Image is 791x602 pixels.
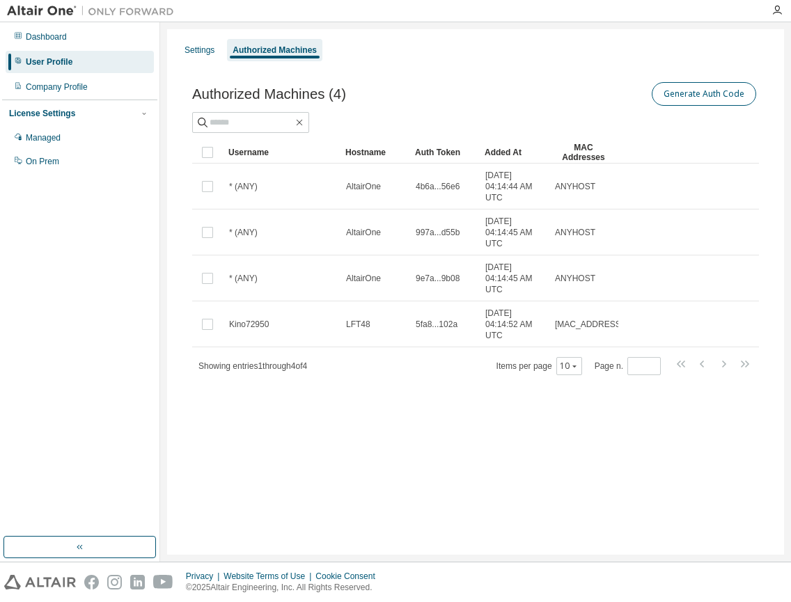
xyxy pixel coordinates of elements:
span: 9e7a...9b08 [416,273,460,284]
div: Dashboard [26,31,67,42]
img: instagram.svg [107,575,122,589]
div: Website Terms of Use [224,571,315,582]
div: License Settings [9,108,75,119]
span: AltairOne [346,273,381,284]
div: Auth Token [415,141,473,164]
img: linkedin.svg [130,575,145,589]
span: 5fa8...102a [416,319,457,330]
img: Altair One [7,4,181,18]
span: 997a...d55b [416,227,460,238]
div: MAC Addresses [554,141,613,164]
div: Privacy [186,571,224,582]
span: Kino72950 [229,319,269,330]
p: © 2025 Altair Engineering, Inc. All Rights Reserved. [186,582,384,594]
span: Showing entries 1 through 4 of 4 [198,361,307,371]
span: * (ANY) [229,181,258,192]
div: Hostname [345,141,404,164]
span: Items per page [496,357,582,375]
span: AltairOne [346,227,381,238]
div: Settings [185,45,214,56]
span: [DATE] 04:14:45 AM UTC [485,262,542,295]
div: On Prem [26,156,59,167]
div: Cookie Consent [315,571,383,582]
div: Company Profile [26,81,88,93]
span: [DATE] 04:14:52 AM UTC [485,308,542,341]
div: Username [228,141,334,164]
span: ANYHOST [555,227,595,238]
img: youtube.svg [153,575,173,589]
div: Authorized Machines [233,45,317,56]
button: 10 [560,361,579,372]
button: Generate Auth Code [652,82,756,106]
span: [DATE] 04:14:44 AM UTC [485,170,542,203]
span: ANYHOST [555,273,595,284]
span: [MAC_ADDRESS] [555,319,623,330]
span: LFT48 [346,319,370,330]
span: 4b6a...56e6 [416,181,460,192]
span: * (ANY) [229,227,258,238]
span: Page n. [595,357,661,375]
span: AltairOne [346,181,381,192]
span: Authorized Machines (4) [192,86,346,102]
span: ANYHOST [555,181,595,192]
div: Added At [485,141,543,164]
span: [DATE] 04:14:45 AM UTC [485,216,542,249]
div: User Profile [26,56,72,68]
img: altair_logo.svg [4,575,76,589]
span: * (ANY) [229,273,258,284]
img: facebook.svg [84,575,99,589]
div: Managed [26,132,61,143]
